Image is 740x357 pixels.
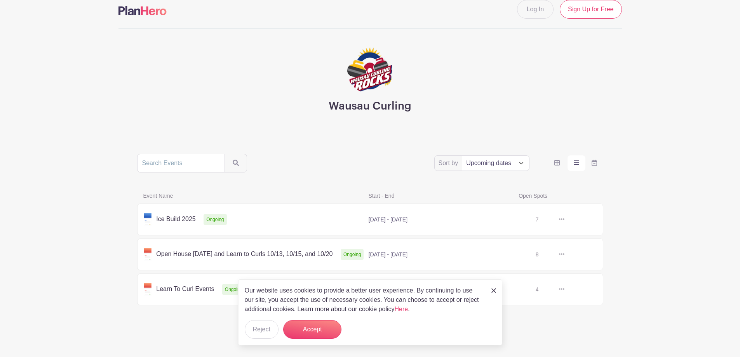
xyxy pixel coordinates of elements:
[439,158,461,168] label: Sort by
[491,288,496,293] img: close_button-5f87c8562297e5c2d7936805f587ecaba9071eb48480494691a3f1689db116b3.svg
[395,306,408,312] a: Here
[245,320,279,339] button: Reject
[137,154,225,172] input: Search Events
[245,286,483,314] p: Our website uses cookies to provide a better user experience. By continuing to use our site, you ...
[548,155,603,171] div: order and view
[139,191,364,200] span: Event Name
[364,191,514,200] span: Start - End
[347,47,394,94] img: logo-1.png
[514,191,589,200] span: Open Spots
[329,100,411,113] h3: Wausau Curling
[283,320,341,339] button: Accept
[118,6,167,15] img: logo-507f7623f17ff9eddc593b1ce0a138ce2505c220e1c5a4e2b4648c50719b7d32.svg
